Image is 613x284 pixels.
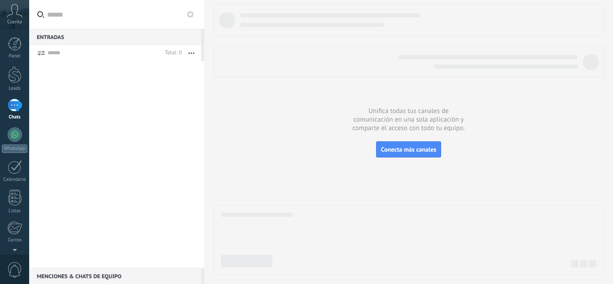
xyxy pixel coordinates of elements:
div: Calendario [2,177,28,183]
div: Total: 0 [162,48,182,57]
div: Panel [2,53,28,59]
div: Chats [2,114,28,120]
span: Conecta más canales [381,145,436,153]
div: WhatsApp [2,144,27,153]
button: Conecta más canales [376,141,441,157]
div: Listas [2,208,28,214]
div: Entradas [29,29,201,45]
div: Correo [2,237,28,243]
div: Leads [2,86,28,92]
div: Menciones & Chats de equipo [29,268,201,284]
span: Cuenta [7,19,22,25]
